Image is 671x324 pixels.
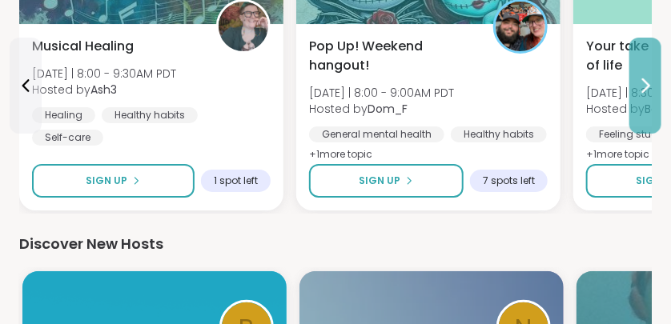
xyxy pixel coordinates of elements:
[309,85,454,101] span: [DATE] | 8:00 - 9:00AM PDT
[32,82,176,98] span: Hosted by
[451,126,547,142] div: Healthy habits
[214,174,258,187] span: 1 spot left
[32,164,195,198] button: Sign Up
[219,2,268,51] img: Ash3
[309,126,444,142] div: General mental health
[309,101,454,117] span: Hosted by
[19,233,652,255] div: Discover New Hosts
[90,82,117,98] b: Ash3
[32,37,134,56] span: Musical Healing
[86,174,128,188] span: Sign Up
[496,2,545,51] img: Dom_F
[360,174,401,188] span: Sign Up
[368,101,408,117] b: Dom_F
[32,130,103,146] div: Self-care
[309,164,464,198] button: Sign Up
[309,37,476,75] span: Pop Up! Weekend hangout!
[483,174,535,187] span: 7 spots left
[102,107,198,123] div: Healthy habits
[32,66,176,82] span: [DATE] | 8:00 - 9:30AM PDT
[32,107,95,123] div: Healing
